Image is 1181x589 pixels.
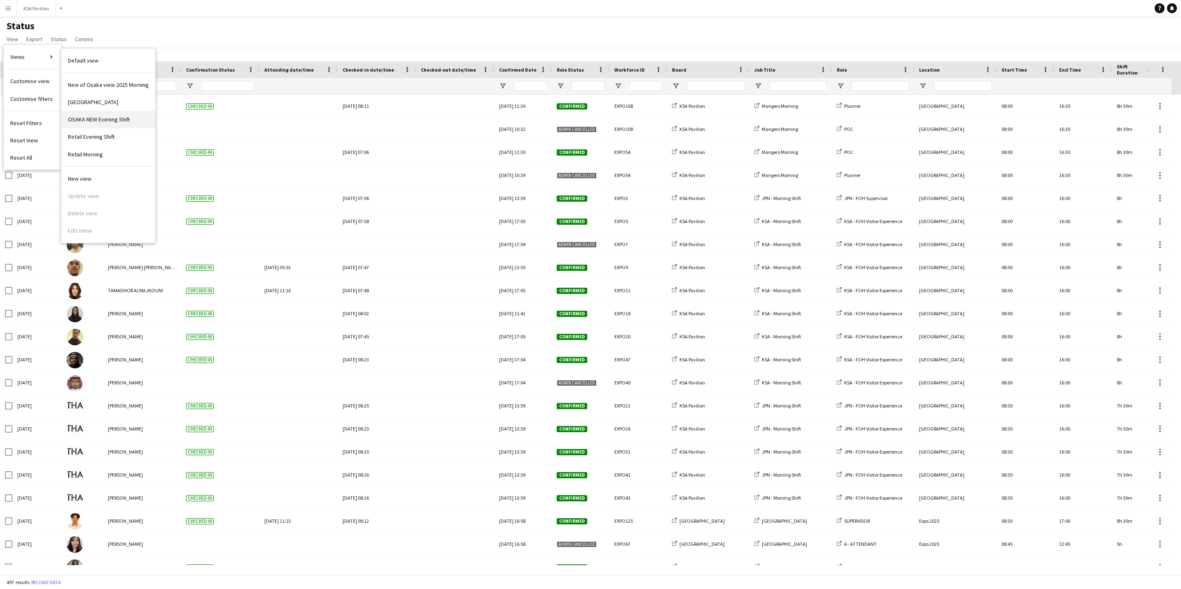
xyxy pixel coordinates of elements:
span: KSA - FOH Visitor Experience [844,310,902,317]
div: [DATE] [12,487,62,509]
img: sami abu khamis [67,260,83,276]
div: [GEOGRAPHIC_DATA] [914,302,997,325]
div: [DATE] [12,210,62,233]
span: KSA Pavilion [679,172,705,178]
img: Alawy Alhasan [67,329,83,345]
span: JPN - Morning Shift [762,495,801,501]
div: EXPO21 [609,394,667,417]
div: 16:00 [1054,210,1112,233]
div: [DATE] 11:42 [494,302,552,325]
div: 08:00 [997,371,1054,394]
div: 8h [1112,325,1161,348]
span: KSA Pavilion [679,356,705,363]
span: KSA - Morning Shift [762,241,801,247]
span: View [7,35,18,43]
a: Comms [72,34,97,44]
span: New of Osaka view 2025 Morning [68,81,149,88]
a: KSA - Morning Shift [754,310,801,317]
a: KSA - Morning Shift [754,241,801,247]
a: KSA Pavilion [672,241,705,247]
a: KSA - Morning Shift [754,379,801,386]
a: KSA - FOH Visitor Experience [837,356,902,363]
span: KSA Pavilion [679,126,705,132]
a: KSA Pavilion [672,426,705,432]
a: undefined [61,93,155,111]
a: Customise filters [4,90,61,107]
span: KSA - FOH Visitor Experience [844,264,902,270]
div: 7h 30m [1112,394,1161,417]
span: KSA Pavilion [679,149,705,155]
div: [DATE] 11:30 [494,95,552,117]
div: [DATE] [12,510,62,532]
input: Job Title Filter Input [769,81,827,91]
a: KSA Pavilion [672,472,705,478]
span: KSA Pavilion [679,103,705,109]
span: KSA Pavilion [679,287,705,293]
div: 16:00 [1054,325,1112,348]
span: KSA Pavilion [679,426,705,432]
div: [GEOGRAPHIC_DATA] [914,210,997,233]
div: 16:00 [1054,279,1112,302]
div: [GEOGRAPHIC_DATA] [914,279,997,302]
img: Kie ISHIGA [67,421,83,438]
div: 08:00 [997,348,1054,371]
div: EXPO54 [609,141,667,163]
div: [DATE] 17:04 [494,371,552,394]
a: KSA Pavilion [672,126,705,132]
a: KSA Pavilion [672,403,705,409]
div: [DATE] 13:59 [494,440,552,463]
a: Export [23,34,46,44]
a: Reset Filters [4,114,61,132]
a: Reset All [4,149,61,166]
div: 16:00 [1054,348,1112,371]
span: JPN - FOH Supervisor [844,195,888,201]
a: KSA Pavilion [672,449,705,455]
a: JPN - FOH Supervisor [837,195,888,201]
div: [DATE] 10:32 [494,118,552,140]
a: Status [47,34,70,44]
a: POC [837,149,853,155]
a: JPN - Morning Shift [754,472,801,478]
span: Views [10,53,25,61]
a: Planner [837,103,861,109]
span: KSA - Morning Shift [762,287,801,293]
div: 08:00 [997,233,1054,256]
button: Open Filter Menu [499,82,506,90]
button: Open Filter Menu [614,82,622,90]
button: KSA Pavilion [17,0,56,16]
img: Norah Alsubaie [67,306,83,322]
img: Osaid Alawi [67,375,83,391]
div: 16:30 [1054,95,1112,117]
a: View [3,34,21,44]
span: Reset All [10,154,32,161]
a: KSA Pavilion [672,356,705,363]
a: KSA - Morning Shift [754,264,801,270]
div: 08:00 [997,141,1054,163]
div: [DATE] [12,394,62,417]
div: 16:30 [1054,118,1112,140]
div: [DATE] 13:59 [494,187,552,210]
span: Export [26,35,42,43]
div: [DATE] 17:04 [494,233,552,256]
div: EXPO54 [609,164,667,186]
span: Reset Filters [10,119,42,127]
div: EXPO7 [609,233,667,256]
div: [DATE] 13:59 [494,417,552,440]
div: [DATE] [12,279,62,302]
div: 8h [1112,187,1161,210]
div: [DATE] 10:39 [494,164,552,186]
div: 08:30 [997,440,1054,463]
a: JPN - Morning Shift [754,195,801,201]
div: 7h 30m [1112,417,1161,440]
div: [DATE] 11:30 [494,141,552,163]
input: Confirmation Status Filter Input [201,81,254,91]
a: KSA - FOH Visitor Experience [837,241,902,247]
div: 8h [1112,371,1161,394]
input: Confirmed Date Filter Input [514,81,547,91]
div: 16:00 [1054,187,1112,210]
div: EXPO108 [609,95,667,117]
div: EXPO9 [609,256,667,279]
span: POC [844,149,853,155]
div: [GEOGRAPHIC_DATA] [914,325,997,348]
span: POC [844,126,853,132]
